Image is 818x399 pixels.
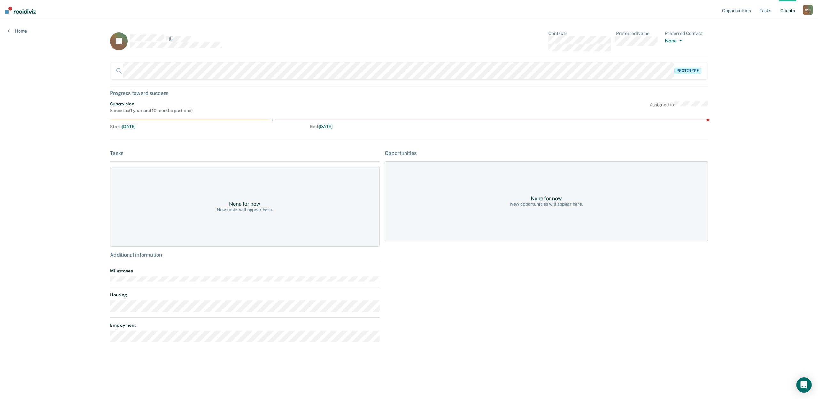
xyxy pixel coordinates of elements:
div: Assigned to [650,101,708,113]
span: [DATE] [319,124,332,129]
dt: Housing [110,292,380,298]
dt: Preferred Contact [665,31,708,36]
dt: Contacts [548,31,611,36]
dt: Preferred Name [616,31,660,36]
div: None for now [229,201,260,207]
div: End : [224,124,332,129]
button: None [665,38,684,45]
img: Recidiviz [5,7,36,14]
dt: Milestones [110,268,380,274]
div: Supervision [110,101,193,107]
button: WD [803,5,813,15]
div: New opportunities will appear here. [510,202,583,207]
span: [DATE] [122,124,135,129]
div: Start : [110,124,221,129]
div: 8 months ( 1 year and 10 months past end ) [110,108,193,113]
div: Open Intercom Messenger [796,377,812,393]
div: New tasks will appear here. [217,207,273,212]
div: Tasks [110,150,380,156]
div: Progress toward success [110,90,708,96]
dt: Employment [110,323,380,328]
div: None for now [531,196,562,202]
div: Opportunities [385,150,708,156]
div: W D [803,5,813,15]
a: Home [8,28,27,34]
div: Additional information [110,252,380,258]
